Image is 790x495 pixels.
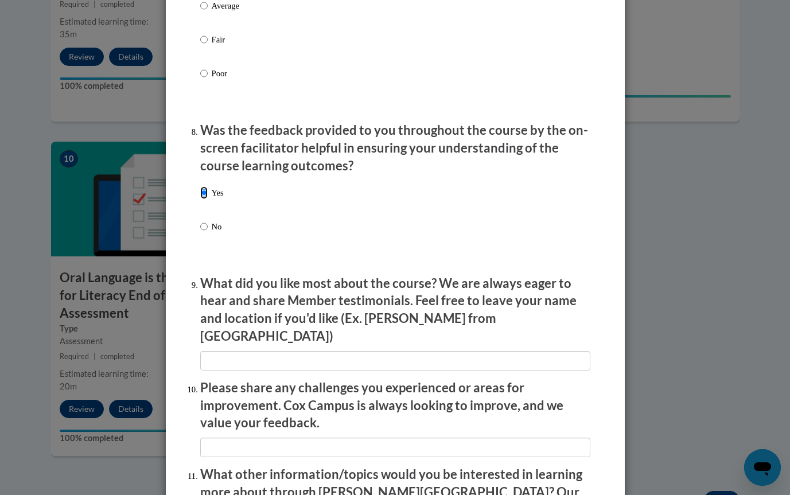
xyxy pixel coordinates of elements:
[200,186,208,199] input: Yes
[212,33,243,46] p: Fair
[200,379,590,432] p: Please share any challenges you experienced or areas for improvement. Cox Campus is always lookin...
[212,67,243,80] p: Poor
[200,275,590,345] p: What did you like most about the course? We are always eager to hear and share Member testimonial...
[200,220,208,233] input: No
[212,220,224,233] p: No
[200,122,590,174] p: Was the feedback provided to you throughout the course by the on-screen facilitator helpful in en...
[212,186,224,199] p: Yes
[200,67,208,80] input: Poor
[200,33,208,46] input: Fair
